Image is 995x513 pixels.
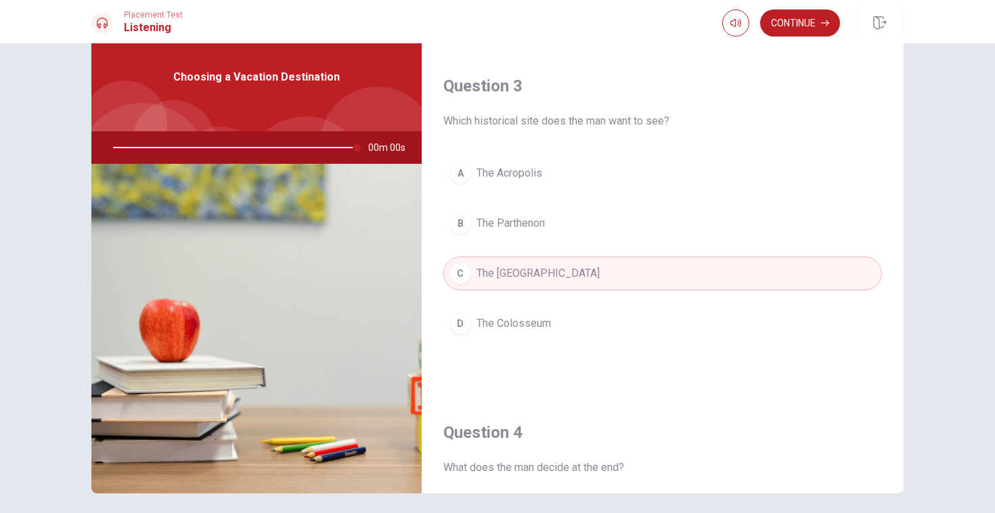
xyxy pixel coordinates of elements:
span: The Parthenon [477,215,545,231]
button: BThe Parthenon [443,206,882,240]
span: Choosing a Vacation Destination [173,69,340,85]
span: The [GEOGRAPHIC_DATA] [477,265,600,282]
span: What does the man decide at the end? [443,460,882,476]
h4: Question 4 [443,422,882,443]
h1: Listening [124,20,183,36]
div: D [449,313,471,334]
div: B [449,213,471,234]
span: Which historical site does the man want to see? [443,113,882,129]
div: C [449,263,471,284]
span: Placement Test [124,10,183,20]
button: Continue [760,9,840,37]
button: CThe [GEOGRAPHIC_DATA] [443,256,882,290]
img: Choosing a Vacation Destination [91,164,422,493]
button: DThe Colosseum [443,307,882,340]
span: The Acropolis [477,165,542,181]
span: The Colosseum [477,315,551,332]
h4: Question 3 [443,75,882,97]
div: A [449,162,471,184]
button: AThe Acropolis [443,156,882,190]
span: 00m 00s [368,131,416,164]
